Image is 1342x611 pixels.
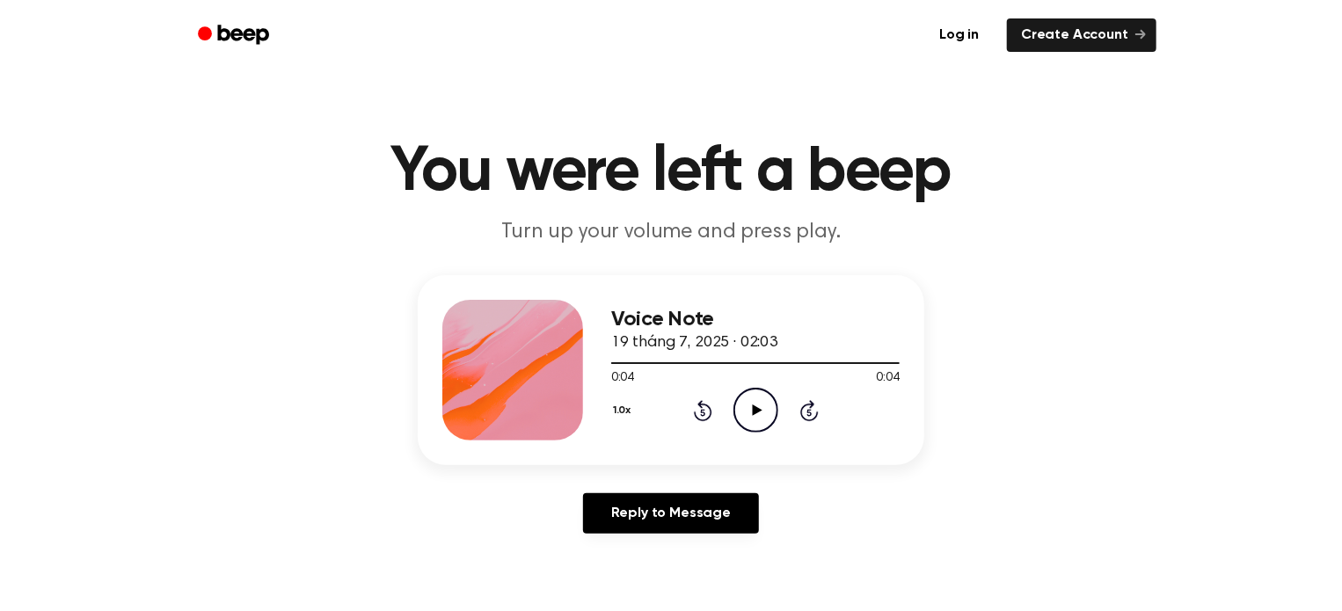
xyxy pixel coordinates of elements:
span: 0:04 [611,369,634,388]
span: 19 tháng 7, 2025 · 02:03 [611,335,777,351]
span: 0:04 [877,369,900,388]
h3: Voice Note [611,308,900,331]
a: Log in [922,15,996,55]
p: Turn up your volume and press play. [333,218,1009,247]
a: Beep [186,18,285,53]
h1: You were left a beep [221,141,1121,204]
a: Reply to Message [583,493,759,534]
button: 1.0x [611,396,638,426]
a: Create Account [1007,18,1156,52]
